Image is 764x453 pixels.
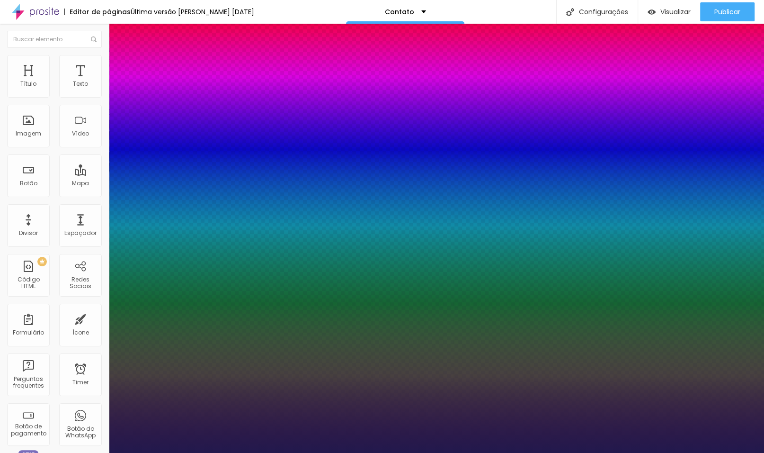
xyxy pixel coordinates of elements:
div: Vídeo [72,130,89,137]
div: Última versão [PERSON_NAME] [DATE] [131,9,254,15]
div: Botão [20,180,37,187]
img: view-1.svg [648,8,656,16]
button: Visualizar [638,2,700,21]
img: Icone [566,8,574,16]
div: Código HTML [9,276,47,290]
div: Ícone [72,329,89,336]
div: Divisor [19,230,38,236]
div: Perguntas frequentes [9,376,47,390]
div: Formulário [13,329,44,336]
div: Mapa [72,180,89,187]
div: Editor de páginas [64,9,131,15]
div: Imagem [16,130,41,137]
div: Botão do WhatsApp [62,426,99,439]
span: Visualizar [660,8,691,16]
div: Texto [73,81,88,87]
div: Timer [72,379,89,386]
div: Botão de pagamento [9,423,47,437]
div: Redes Sociais [62,276,99,290]
input: Buscar elemento [7,31,102,48]
img: Icone [91,36,97,42]
div: Título [20,81,36,87]
span: Publicar [714,8,740,16]
p: Contato [385,9,414,15]
button: Publicar [700,2,755,21]
div: Espaçador [64,230,97,236]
